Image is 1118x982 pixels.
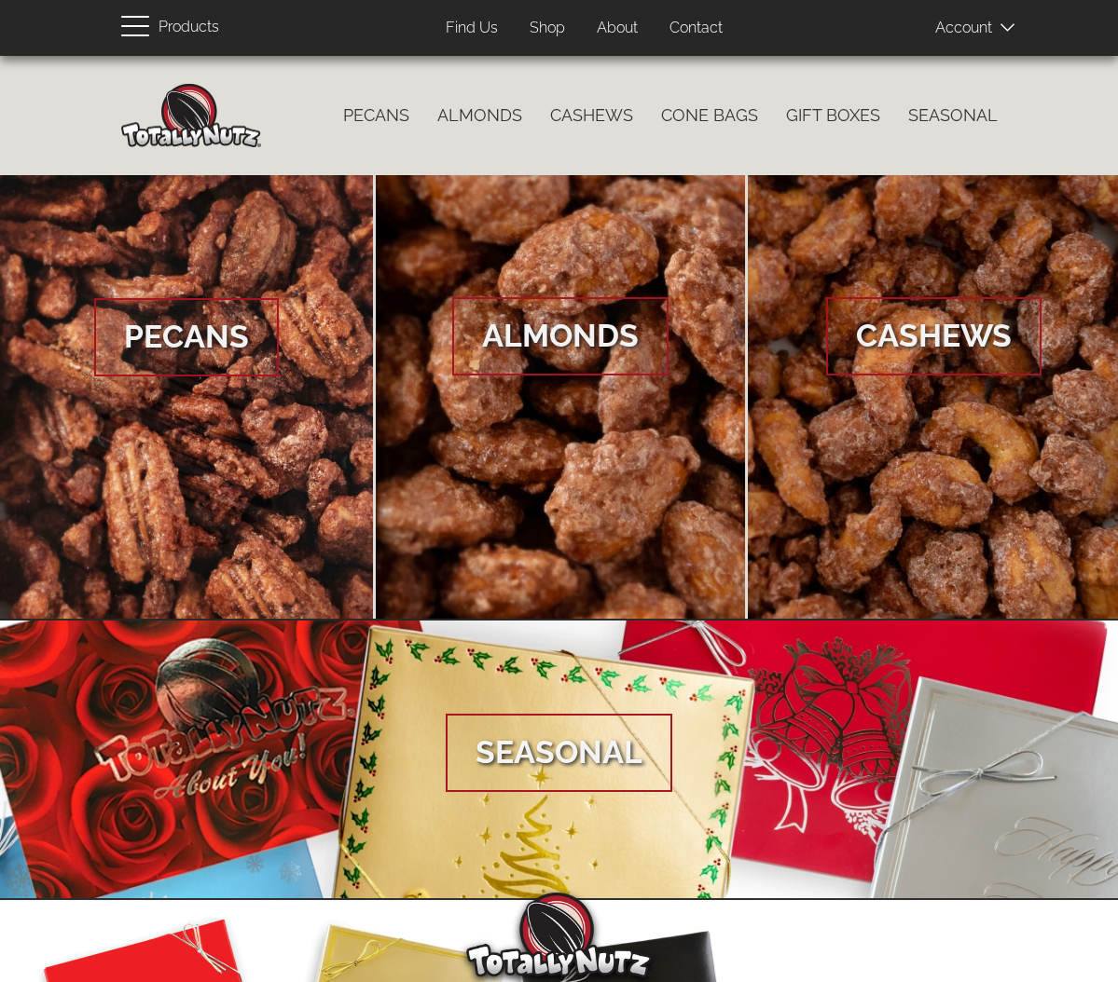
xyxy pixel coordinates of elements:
a: Almonds [423,96,536,135]
a: Shop [516,10,579,47]
span: Cashews [826,297,1042,375]
span: Almonds [452,297,669,375]
img: Home [121,84,261,147]
a: Pecans [329,96,423,135]
a: Gift Boxes [772,96,894,135]
a: Seasonal [894,96,1012,135]
span: Pecans [94,298,279,376]
a: Almonds [376,175,746,621]
a: Cone Bags [647,96,772,135]
img: Totally Nutz Logo [466,893,653,977]
a: About [583,10,652,47]
a: Cashews [536,96,647,135]
a: Contact [656,10,737,47]
a: Find Us [432,10,512,47]
span: Seasonal [446,714,672,792]
a: Cashews [748,175,1118,621]
span: Products [159,14,219,41]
